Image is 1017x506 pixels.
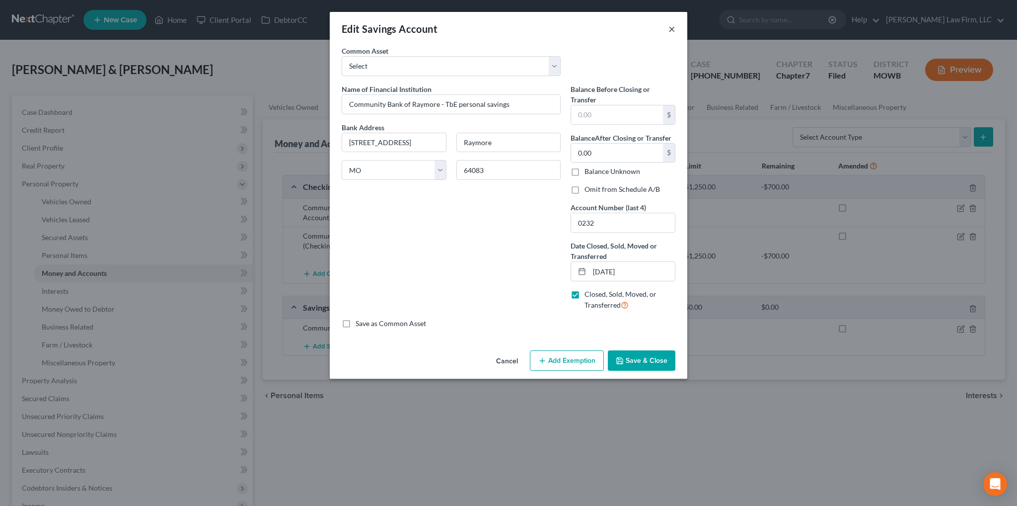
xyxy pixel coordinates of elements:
div: $ [663,105,675,124]
input: 0.00 [571,105,663,124]
button: Add Exemption [530,350,604,371]
label: Account Number (last 4) [571,202,646,213]
input: 0.00 [571,144,663,163]
span: Date Closed, Sold, Moved or Transferred [571,242,657,260]
input: Enter address... [342,133,446,152]
span: Closed, Sold, Moved, or Transferred [584,290,656,309]
input: XXXX [571,213,675,232]
label: Save as Common Asset [356,319,426,329]
input: Enter city... [457,133,561,152]
div: Edit Savings Account [342,22,437,36]
div: Open Intercom Messenger [983,472,1007,496]
div: $ [663,144,675,163]
label: Balance Unknown [584,167,640,176]
input: MM/DD/YYYY [589,262,675,281]
span: Name of Financial Institution [342,85,432,93]
label: Balance [571,133,671,143]
button: Cancel [488,351,526,371]
button: × [668,23,675,35]
input: Enter name... [342,95,560,114]
label: Omit from Schedule A/B [584,184,660,194]
span: After Closing or Transfer [595,134,671,142]
input: Enter zip... [456,160,561,180]
label: Bank Address [337,122,566,133]
label: Common Asset [342,46,388,56]
button: Save & Close [608,350,675,371]
label: Balance Before Closing or Transfer [571,84,675,105]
